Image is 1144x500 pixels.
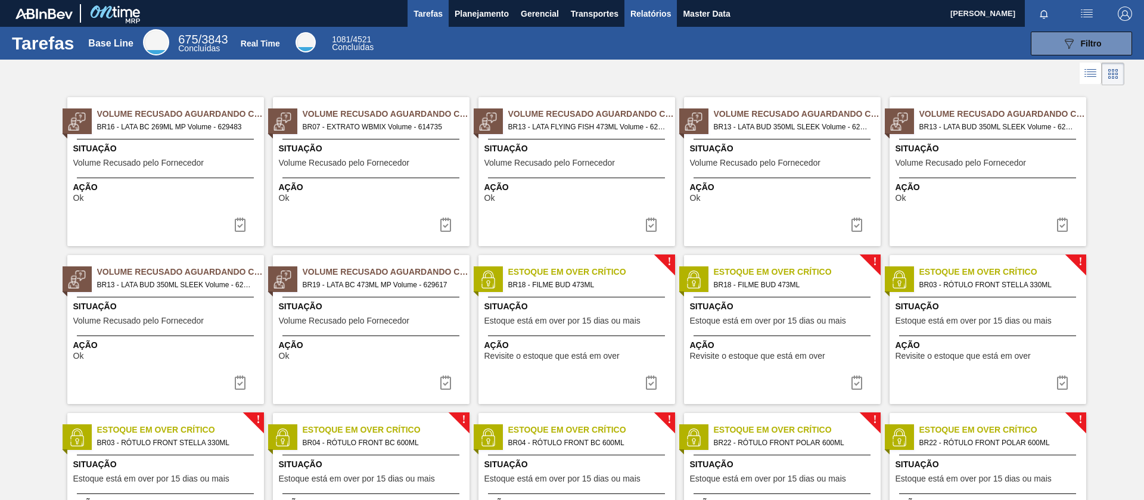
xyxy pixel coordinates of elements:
[630,7,671,21] span: Relatórios
[690,181,878,194] span: Ação
[88,38,133,49] div: Base Line
[431,213,460,237] button: icon-task-complete
[303,278,460,291] span: BR19 - LATA BC 473ML MP Volume - 629617
[97,424,264,436] span: Estoque em Over Crítico
[241,39,280,48] div: Real Time
[178,33,228,46] span: / 3843
[714,120,871,133] span: BR13 - LATA BUD 350ML SLEEK Volume - 628914
[68,271,86,288] img: status
[143,29,169,55] div: Base Line
[896,458,1083,471] span: Situação
[714,436,871,449] span: BR22 - RÓTULO FRONT POLAR 600ML
[644,375,658,390] img: icon-task complete
[667,415,671,424] span: !
[890,271,908,288] img: status
[890,428,908,446] img: status
[508,120,666,133] span: BR13 - LATA FLYING FISH 473ML Volume - 629036
[1055,375,1070,390] img: icon-task complete
[273,113,291,131] img: status
[332,35,350,44] span: 1081
[843,371,871,395] button: icon-task complete
[843,213,871,237] div: Completar tarefa: 30360762
[637,213,666,237] button: icon-task-complete
[484,458,672,471] span: Situação
[896,474,1052,483] span: Estoque está em over por 15 dias ou mais
[233,218,247,232] img: icon-task-complete
[279,181,467,194] span: Ação
[1031,32,1132,55] button: Filtro
[508,436,666,449] span: BR04 - RÓTULO FRONT BC 600ML
[850,375,864,390] img: icon-task complete
[414,7,443,21] span: Tarefas
[1078,257,1082,266] span: !
[484,142,672,155] span: Situação
[332,35,371,44] span: / 4521
[1055,218,1070,232] img: icon-task-complete
[843,371,871,395] div: Completar tarefa: 30357801
[479,271,497,288] img: status
[484,339,672,352] span: Ação
[273,428,291,446] img: status
[890,113,908,131] img: status
[896,181,1083,194] span: Ação
[479,113,497,131] img: status
[667,257,671,266] span: !
[508,108,675,120] span: Volume Recusado Aguardando Ciência
[279,194,290,203] span: Ok
[637,371,666,395] button: icon-task complete
[97,278,254,291] span: BR13 - LATA BUD 350ML SLEEK Volume - 628913
[303,108,470,120] span: Volume Recusado Aguardando Ciência
[97,108,264,120] span: Volume Recusado Aguardando Ciência
[484,159,615,167] span: Volume Recusado pelo Fornecedor
[1118,7,1132,21] img: Logout
[279,300,467,313] span: Situação
[714,108,881,120] span: Volume Recusado Aguardando Ciência
[896,194,906,203] span: Ok
[685,113,702,131] img: status
[919,278,1077,291] span: BR03 - RÓTULO FRONT STELLA 330ML
[484,181,672,194] span: Ação
[279,339,467,352] span: Ação
[919,436,1077,449] span: BR22 - RÓTULO FRONT POLAR 600ML
[332,42,374,52] span: Concluídas
[256,415,260,424] span: !
[714,278,871,291] span: BR18 - FILME BUD 473ML
[1081,39,1102,48] span: Filtro
[637,213,666,237] div: Completar tarefa: 30360761
[431,213,460,237] div: Completar tarefa: 30360756
[919,266,1086,278] span: Estoque em Over Crítico
[690,142,878,155] span: Situação
[462,415,465,424] span: !
[919,120,1077,133] span: BR13 - LATA BUD 350ML SLEEK Volume - 628912
[873,257,876,266] span: !
[73,316,204,325] span: Volume Recusado pelo Fornecedor
[226,213,254,237] div: Completar tarefa: 30360754
[273,271,291,288] img: status
[279,352,290,361] span: Ok
[431,371,460,395] button: icon-task-complete
[484,352,620,361] span: Revisite o estoque que está em over
[73,194,84,203] span: Ok
[73,458,261,471] span: Situação
[226,371,254,395] button: icon-task-complete
[178,35,228,52] div: Base Line
[279,474,435,483] span: Estoque está em over por 15 dias ou mais
[685,428,702,446] img: status
[303,424,470,436] span: Estoque em Over Crítico
[15,8,73,19] img: TNhmsLtSVTkK8tSr43FrP2fwEKptu5GPRR3wAAAABJRU5ErkJggg==
[644,218,658,232] img: icon-task-complete
[1080,7,1094,21] img: userActions
[683,7,730,21] span: Master Data
[896,300,1083,313] span: Situação
[73,352,84,361] span: Ok
[431,371,460,395] div: Completar tarefa: 30361290
[919,108,1086,120] span: Volume Recusado Aguardando Ciência
[68,428,86,446] img: status
[73,159,204,167] span: Volume Recusado pelo Fornecedor
[484,194,495,203] span: Ok
[1102,63,1124,85] div: Visão em Cards
[303,266,470,278] span: Volume Recusado Aguardando Ciência
[484,300,672,313] span: Situação
[685,271,702,288] img: status
[303,436,460,449] span: BR04 - RÓTULO FRONT BC 600ML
